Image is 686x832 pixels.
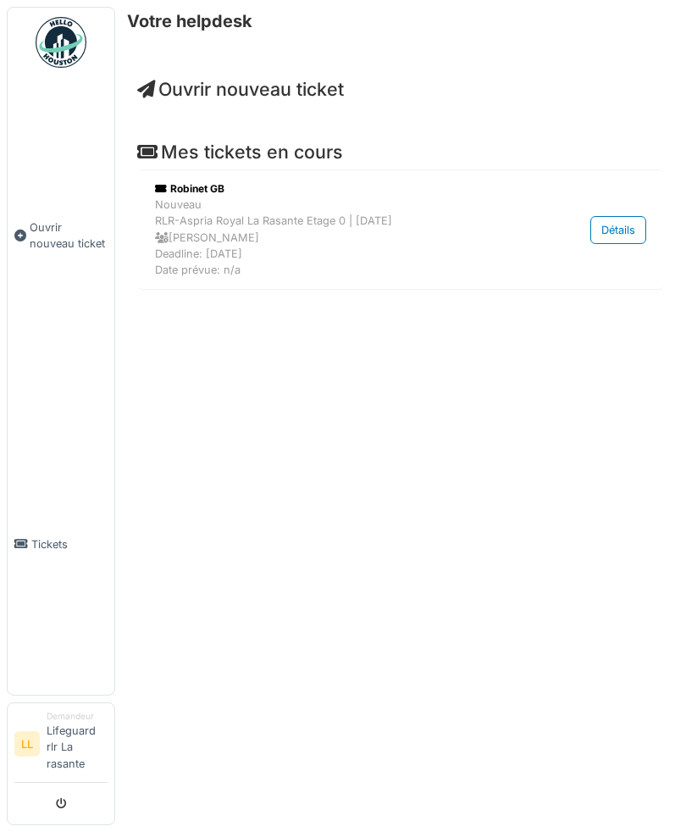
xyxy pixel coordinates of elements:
[151,177,650,282] a: Robinet GB NouveauRLR-Aspria Royal La Rasante Etage 0 | [DATE] [PERSON_NAME]Deadline: [DATE]Date ...
[137,78,344,100] a: Ouvrir nouveau ticket
[590,216,646,244] div: Détails
[137,141,664,164] h4: Mes tickets en cours
[14,731,40,757] li: LL
[8,394,114,695] a: Tickets
[14,710,108,783] a: LL DemandeurLifeguard rlr La rasante
[8,77,114,394] a: Ouvrir nouveau ticket
[31,536,108,552] span: Tickets
[47,710,108,723] div: Demandeur
[127,11,252,31] h6: Votre helpdesk
[155,181,532,197] div: Robinet GB
[47,710,108,779] li: Lifeguard rlr La rasante
[36,17,86,68] img: Badge_color-CXgf-gQk.svg
[155,197,532,278] div: Nouveau RLR-Aspria Royal La Rasante Etage 0 | [DATE] [PERSON_NAME] Deadline: [DATE] Date prévue: n/a
[30,219,108,252] span: Ouvrir nouveau ticket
